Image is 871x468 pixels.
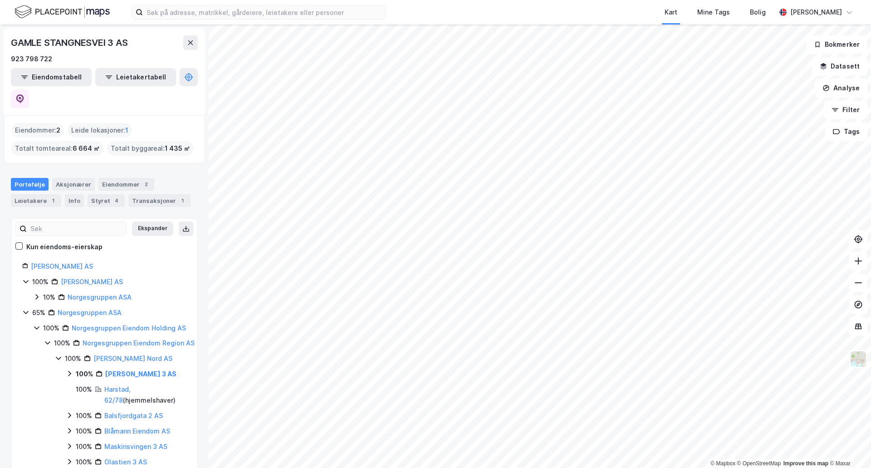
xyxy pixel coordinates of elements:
div: Leide lokasjoner : [68,123,132,138]
div: Kart [665,7,677,18]
div: Styret [88,194,125,207]
a: Norgesgruppen ASA [68,293,132,301]
div: 100% [65,353,81,364]
div: Totalt tomteareal : [11,141,103,156]
img: Z [850,350,867,368]
div: Bolig [750,7,766,18]
span: 1 435 ㎡ [165,143,190,154]
button: Leietakertabell [95,68,176,86]
div: GAMLE STANGNESVEI 3 AS [11,35,130,50]
span: 2 [56,125,60,136]
div: 100% [76,457,92,468]
a: Mapbox [710,460,735,467]
div: 100% [32,276,49,287]
button: Ekspander [132,222,173,236]
div: ( hjemmelshaver ) [104,384,197,406]
div: Aksjonærer [52,178,95,191]
a: Improve this map [783,460,828,467]
div: 10% [43,292,55,303]
a: Blåmann Eiendom AS [104,427,170,435]
a: Olastien 3 AS [104,458,147,466]
button: Bokmerker [806,35,867,54]
a: [PERSON_NAME] 3 AS [105,370,176,378]
input: Søk på adresse, matrikkel, gårdeiere, leietakere eller personer [143,5,385,19]
input: Søk [27,222,126,236]
div: Mine Tags [697,7,730,18]
div: Eiendommer : [11,123,64,138]
div: Eiendommer [98,178,154,191]
div: 100% [76,426,92,437]
div: Portefølje [11,178,49,191]
button: Filter [824,101,867,119]
div: 4 [112,196,121,205]
a: [PERSON_NAME] AS [31,262,93,270]
span: 1 [125,125,128,136]
iframe: Chat Widget [826,424,871,468]
div: 100% [54,338,70,349]
div: Leietakere [11,194,61,207]
button: Tags [825,123,867,141]
div: 100% [76,384,92,395]
div: 100% [76,369,93,379]
span: 6 664 ㎡ [73,143,100,154]
button: Analyse [815,79,867,97]
a: Harstad, 62/78 [104,385,131,404]
div: 1 [178,196,187,205]
div: Info [65,194,84,207]
button: Eiendomstabell [11,68,92,86]
div: 100% [76,410,92,421]
a: Norgesgruppen Eiendom Holding AS [72,324,186,332]
div: 65% [32,307,45,318]
a: [PERSON_NAME] AS [61,278,123,286]
div: 100% [43,323,59,334]
div: 923 798 722 [11,54,52,64]
img: logo.f888ab2527a4732fd821a326f86c7f29.svg [15,4,110,20]
div: Kun eiendoms-eierskap [26,241,103,252]
div: 1 [49,196,58,205]
div: Kontrollprogram for chat [826,424,871,468]
a: Balsfjordgata 2 AS [104,412,163,419]
div: 2 [142,180,151,189]
div: Transaksjoner [128,194,191,207]
div: [PERSON_NAME] [790,7,842,18]
button: Datasett [812,57,867,75]
a: Maskinsvingen 3 AS [104,443,167,450]
div: 100% [76,441,92,452]
a: [PERSON_NAME] Nord AS [93,355,172,362]
div: Totalt byggareal : [107,141,194,156]
a: OpenStreetMap [737,460,781,467]
a: Norgesgruppen ASA [58,309,122,316]
a: Norgesgruppen Eiendom Region AS [83,339,195,347]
